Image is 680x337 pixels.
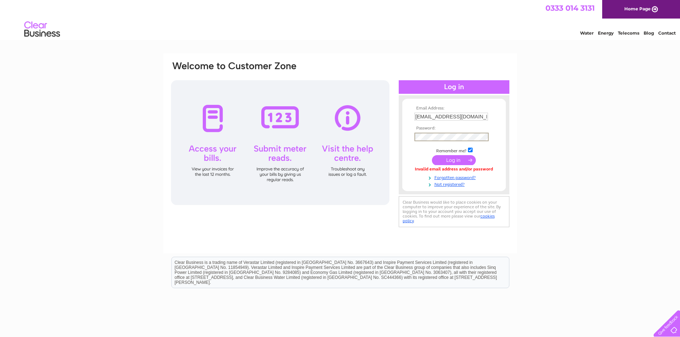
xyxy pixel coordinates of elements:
div: Clear Business would like to place cookies on your computer to improve your experience of the sit... [399,196,509,227]
a: cookies policy [403,214,495,223]
div: Clear Business is a trading name of Verastar Limited (registered in [GEOGRAPHIC_DATA] No. 3667643... [172,4,509,35]
td: Remember me? [413,147,495,154]
a: Contact [658,30,676,36]
img: logo.png [24,19,60,40]
a: Not registered? [414,180,495,187]
th: Password: [413,126,495,131]
a: Forgotten password? [414,174,495,180]
th: Email Address: [413,106,495,111]
input: Submit [432,155,476,165]
a: Blog [644,30,654,36]
a: Energy [598,30,614,36]
div: Invalid email address and/or password [414,167,494,172]
a: 0333 014 3131 [545,4,595,12]
a: Water [580,30,594,36]
a: Telecoms [618,30,639,36]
